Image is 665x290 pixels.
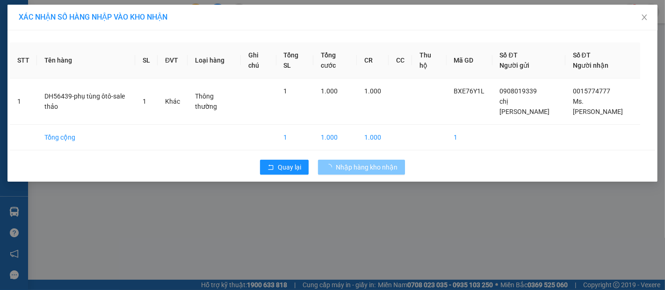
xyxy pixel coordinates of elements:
[357,125,389,150] td: 1.000
[135,42,158,78] th: SL
[321,87,338,95] span: 1.000
[500,87,537,95] span: 0908019339
[267,164,274,171] span: rollback
[454,87,485,95] span: BXE76Y1L
[447,125,492,150] td: 1
[389,42,412,78] th: CC
[500,62,530,69] span: Người gửi
[158,42,188,78] th: ĐVT
[357,42,389,78] th: CR
[37,125,135,150] td: Tổng cộng
[278,162,301,172] span: Quay lại
[573,98,623,115] span: Ms. [PERSON_NAME]
[276,42,314,78] th: Tổng SL
[573,87,610,95] span: 0015774777
[641,14,648,21] span: close
[37,78,135,125] td: DH56439-phụ tùng ôtô-sale thảo
[412,42,446,78] th: Thu hộ
[284,87,288,95] span: 1
[573,62,608,69] span: Người nhận
[313,42,357,78] th: Tổng cước
[188,78,241,125] td: Thông thường
[188,42,241,78] th: Loại hàng
[19,13,167,21] span: XÁC NHẬN SỐ HÀNG NHẬP VÀO KHO NHẬN
[276,125,314,150] td: 1
[37,42,135,78] th: Tên hàng
[158,78,188,125] td: Khác
[241,42,276,78] th: Ghi chú
[325,164,336,170] span: loading
[447,42,492,78] th: Mã GD
[260,160,309,175] button: rollbackQuay lại
[573,51,591,59] span: Số ĐT
[313,125,357,150] td: 1.000
[364,87,381,95] span: 1.000
[500,98,550,115] span: chị [PERSON_NAME]
[318,160,405,175] button: Nhập hàng kho nhận
[631,5,658,31] button: Close
[336,162,398,172] span: Nhập hàng kho nhận
[500,51,518,59] span: Số ĐT
[10,42,37,78] th: STT
[143,98,146,105] span: 1
[10,78,37,125] td: 1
